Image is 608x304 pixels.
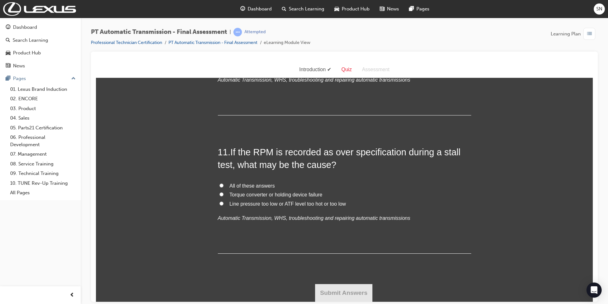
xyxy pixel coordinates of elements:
a: News [3,60,78,72]
a: Dashboard [3,22,78,33]
span: list-icon [587,30,592,38]
a: 07. Management [8,149,78,159]
span: Learning Plan [551,30,581,38]
a: 02. ENCORE [8,94,78,104]
span: Product Hub [342,5,370,13]
a: search-iconSearch Learning [277,3,329,16]
span: | [230,28,231,36]
em: Automatic Transmission, WHS, troubleshooting and repairing automatic transmissions [122,16,314,21]
span: If the RPM is recorded as over specification during a stall test, what may be the cause? [122,85,365,108]
span: Line pressure too low or ATF level too hot or too low [134,140,250,145]
div: Introduction [198,3,240,13]
span: pages-icon [409,5,414,13]
a: 04. Sales [8,113,78,123]
em: Automatic Transmission, WHS, troubleshooting and repairing automatic transmissions [122,154,314,159]
button: Pages [3,73,78,84]
span: learningRecordVerb_ATTEMPT-icon [233,28,242,36]
img: Trak [3,2,76,16]
a: pages-iconPages [404,3,434,16]
a: 10. TUNE Rev-Up Training [8,178,78,188]
span: Dashboard [248,5,272,13]
span: up-icon [71,75,76,83]
a: news-iconNews [375,3,404,16]
a: 05. Parts21 Certification [8,123,78,133]
span: news-icon [380,5,384,13]
button: Submit Answers [219,222,277,240]
div: Assessment [261,3,299,13]
span: Torque converter or holding device failure [134,130,227,136]
div: Attempted [244,29,266,35]
span: car-icon [6,50,10,56]
input: Torque converter or holding device failure [123,131,128,135]
button: DashboardSearch LearningProduct HubNews [3,20,78,73]
span: News [387,5,399,13]
span: guage-icon [240,5,245,13]
span: Pages [416,5,429,13]
span: All of these answers [134,121,179,127]
a: PT Automatic Transmission - Final Assessment [168,40,257,45]
span: guage-icon [6,25,10,30]
a: Professional Technician Certification [91,40,162,45]
div: Product Hub [13,49,41,57]
div: Open Intercom Messenger [586,282,602,298]
span: pages-icon [6,76,10,82]
a: Product Hub [3,47,78,59]
span: car-icon [334,5,339,13]
a: 08. Service Training [8,159,78,169]
button: Learning Plan [551,28,598,40]
a: 03. Product [8,104,78,114]
span: SN [596,5,602,13]
div: Search Learning [13,37,48,44]
span: search-icon [6,38,10,43]
a: guage-iconDashboard [235,3,277,16]
a: 01. Lexus Brand Induction [8,84,78,94]
div: Pages [13,75,26,82]
input: Line pressure too low or ATF level too hot or too low [123,140,128,144]
a: 09. Technical Training [8,169,78,178]
a: car-iconProduct Hub [329,3,375,16]
div: Dashboard [13,24,37,31]
span: prev-icon [70,291,74,299]
a: Search Learning [3,34,78,46]
span: news-icon [6,63,10,69]
div: News [13,62,25,70]
a: All Pages [8,188,78,198]
div: Quiz [240,3,261,13]
span: Search Learning [289,5,324,13]
li: eLearning Module View [264,39,310,47]
input: All of these answers [123,122,128,126]
a: 06. Professional Development [8,133,78,149]
span: PT Automatic Transmission - Final Assessment [91,28,227,36]
h2: 11 . [122,84,375,110]
span: search-icon [282,5,286,13]
button: SN [594,3,605,15]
